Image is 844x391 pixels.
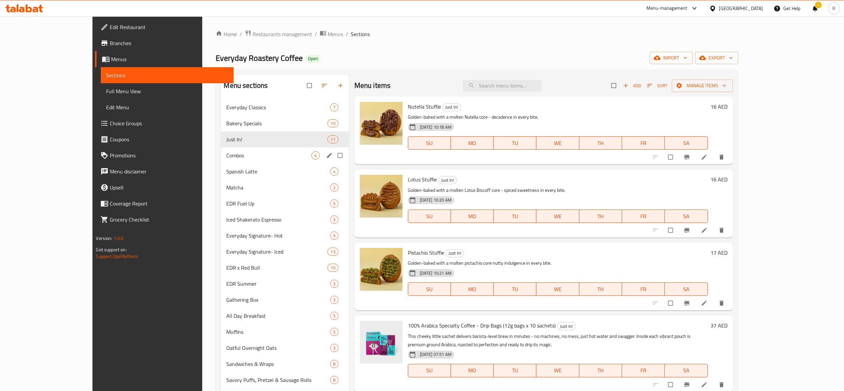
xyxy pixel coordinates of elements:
div: Everyday Classics [226,103,330,111]
button: FR [622,210,665,223]
span: 4 [312,152,319,159]
button: Branch-specific-item [679,150,695,164]
span: All Day Breakfast [226,312,330,320]
a: Coverage Report [95,195,233,212]
div: Muffins [226,328,330,336]
div: Spanish Latte4 [221,163,349,179]
span: Menus [328,30,343,38]
button: FR [622,136,665,150]
img: Lotus Stuffie [360,175,402,218]
div: Matcha2 [221,179,349,195]
span: 8 [330,377,338,383]
img: Nutella Stuffie [360,102,402,145]
span: 5 [330,201,338,207]
span: Grocery Checklist [110,216,228,224]
button: SA [665,136,708,150]
button: MO [451,136,494,150]
a: Edit menu item [701,227,709,234]
span: EDR x Red Bull [226,264,327,272]
button: WE [536,210,579,223]
span: Gathering Box [226,296,330,304]
span: FR [625,366,662,375]
button: FR [622,282,665,296]
span: 8 [330,361,338,367]
div: Just In! [226,135,327,143]
span: FR [625,284,662,294]
div: items [330,183,338,191]
div: items [330,103,338,111]
span: WE [539,212,576,221]
div: items [330,232,338,240]
span: Sort items [643,81,672,91]
div: Sandwiches & Wraps [226,360,330,368]
span: SA [667,212,705,221]
span: SA [667,366,705,375]
span: Sort sections [317,78,333,93]
span: export [700,54,733,62]
span: TU [496,138,534,148]
div: Everyday Signature- Hot [226,232,330,240]
div: Bakery Specials10 [221,115,349,131]
div: Just In! [557,322,576,330]
span: TU [496,284,534,294]
span: 7 [330,104,338,111]
p: Golden-baked with a molten Lotus Biscoff core - spiced sweetness in every bite. [408,186,708,194]
span: Select all sections [303,79,317,92]
button: TH [579,282,622,296]
div: items [311,151,320,159]
a: Menus [95,51,233,67]
a: Menu disclaimer [95,163,233,179]
a: Restaurants management [245,30,312,38]
div: Iced Shakerato Espresso [226,216,330,224]
span: Select to update [664,151,678,163]
div: Spanish Latte [226,167,330,175]
span: MO [454,138,491,148]
span: MO [454,284,491,294]
span: 100% Arabica Specialty Coffee - Drip Bags (12g bags x 10 sachets) [408,320,556,331]
button: TU [494,136,536,150]
img: 100% Arabica Specialty Coffee - Drip Bags (12g bags x 10 sachets) [360,321,402,364]
span: 5 [330,329,338,335]
span: SA [667,284,705,294]
h6: 17 AED [711,248,728,257]
span: 3 [330,281,338,287]
span: R [832,5,835,12]
li: / [240,30,242,38]
span: [DATE] 10:18 AM [417,124,454,130]
span: 1.0.0 [113,234,124,243]
span: Select to update [664,378,678,391]
div: Everyday Signature- Iced13 [221,244,349,260]
div: Gathering Box3 [221,292,349,308]
span: TH [582,138,619,148]
input: search [463,80,542,92]
div: items [327,248,338,256]
span: SU [411,212,448,221]
span: Full Menu View [106,87,228,95]
span: Savory Puffs, Pretzel & Sausage Rolls [226,376,330,384]
a: Full Menu View [101,83,233,99]
span: WE [539,138,576,148]
span: FR [625,138,662,148]
button: FR [622,364,665,377]
span: Upsell [110,183,228,191]
a: Edit menu item [701,154,709,160]
span: TH [582,212,619,221]
img: Pistachio Stuffie [360,248,402,291]
span: Edit Restaurant [110,23,228,31]
a: Menus [320,30,343,38]
h6: 16 AED [711,175,728,184]
span: Everyday Roastery Coffee [216,50,303,66]
div: Everyday Classics7 [221,99,349,115]
button: TH [579,210,622,223]
span: Bakery Specials [226,119,327,127]
button: Add section [333,78,349,93]
span: Just In! [443,103,461,111]
span: EDR Summer [226,280,330,288]
span: [DATE] 07:51 AM [417,351,454,358]
span: TH [582,284,619,294]
div: items [330,312,338,320]
span: Select to update [664,224,678,237]
h2: Menu sections [224,81,268,91]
